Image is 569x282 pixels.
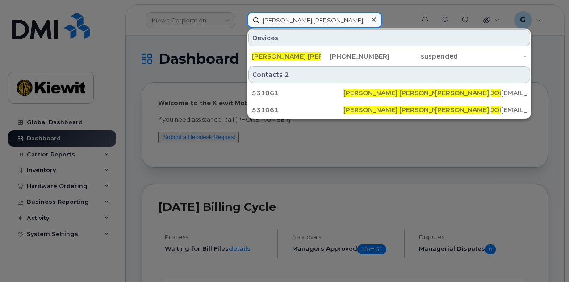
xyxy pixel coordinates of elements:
[252,105,343,114] div: 531061
[343,105,435,114] div: ner
[458,52,527,61] div: -
[491,89,501,97] span: JOI
[343,89,453,97] span: [PERSON_NAME] [PERSON_NAME]
[530,243,562,275] iframe: Messenger Launcher
[343,106,453,114] span: [PERSON_NAME] [PERSON_NAME]
[248,29,530,46] div: Devices
[321,52,389,61] div: [PHONE_NUMBER]
[389,52,458,61] div: suspended
[252,88,343,97] div: 531061
[252,52,362,60] span: [PERSON_NAME] [PERSON_NAME]
[248,102,530,118] a: 531061[PERSON_NAME] [PERSON_NAME]ner[PERSON_NAME].JOI[EMAIL_ADDRESS][PERSON_NAME][DOMAIN_NAME]
[252,52,321,61] div: NER
[435,105,527,114] div: . [EMAIL_ADDRESS][PERSON_NAME][DOMAIN_NAME]
[284,70,289,79] span: 2
[248,66,530,83] div: Contacts
[248,48,530,64] a: [PERSON_NAME] [PERSON_NAME]NER[PHONE_NUMBER]suspended-
[435,106,489,114] span: [PERSON_NAME]
[343,88,435,97] div: ner
[435,89,489,97] span: [PERSON_NAME]
[248,85,530,101] a: 531061[PERSON_NAME] [PERSON_NAME]ner[PERSON_NAME].JOI[EMAIL_ADDRESS][PERSON_NAME][DOMAIN_NAME]
[435,88,527,97] div: . [EMAIL_ADDRESS][PERSON_NAME][DOMAIN_NAME]
[491,106,501,114] span: JOI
